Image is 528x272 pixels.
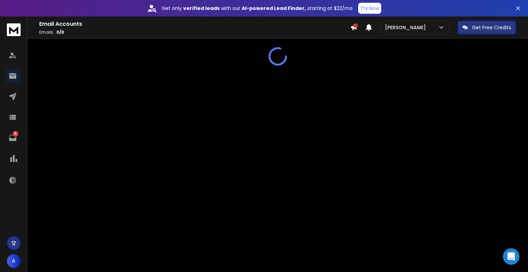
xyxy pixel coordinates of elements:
p: [PERSON_NAME] [385,24,429,31]
span: 0 / 0 [56,29,64,35]
img: logo [7,23,21,36]
p: Get only with our starting at $22/mo [162,5,353,12]
h1: Email Accounts [39,20,350,28]
p: 4 [13,131,18,137]
p: Emails : [39,30,350,35]
button: Get Free Credits [458,21,516,34]
button: A [7,254,21,268]
button: Try Now [358,3,381,14]
strong: verified leads [183,5,220,12]
a: 4 [6,131,20,145]
p: Get Free Credits [472,24,511,31]
strong: AI-powered Lead Finder, [242,5,306,12]
div: Open Intercom Messenger [503,248,519,265]
p: Try Now [360,5,379,12]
